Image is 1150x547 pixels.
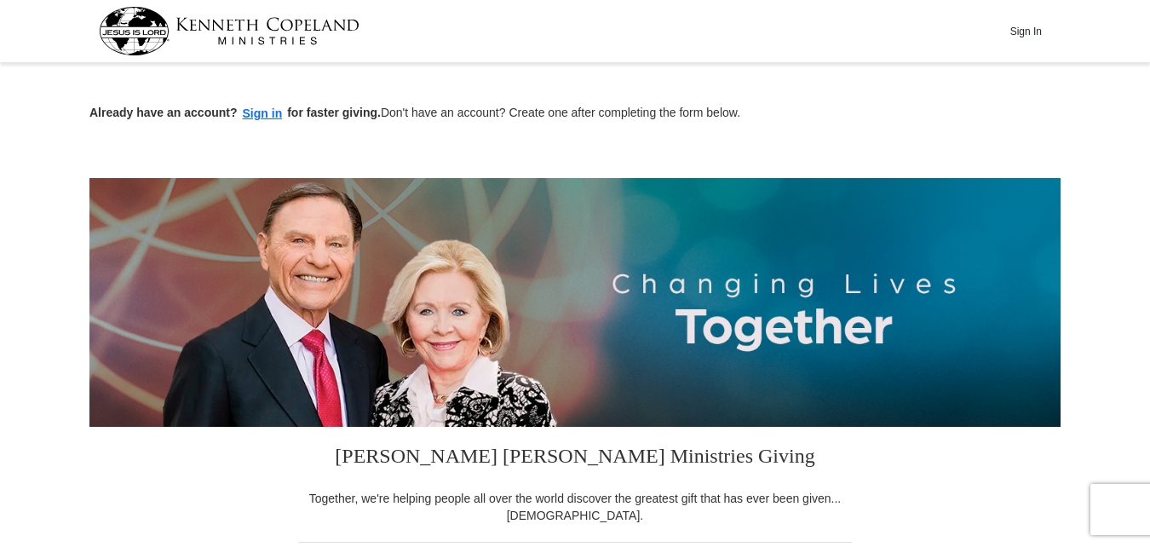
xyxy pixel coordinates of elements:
img: kcm-header-logo.svg [99,7,359,55]
button: Sign in [238,104,288,124]
div: Together, we're helping people all over the world discover the greatest gift that has ever been g... [298,490,852,524]
button: Sign In [1000,18,1051,44]
strong: Already have an account? for faster giving. [89,106,381,119]
p: Don't have an account? Create one after completing the form below. [89,104,1061,124]
h3: [PERSON_NAME] [PERSON_NAME] Ministries Giving [298,427,852,490]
